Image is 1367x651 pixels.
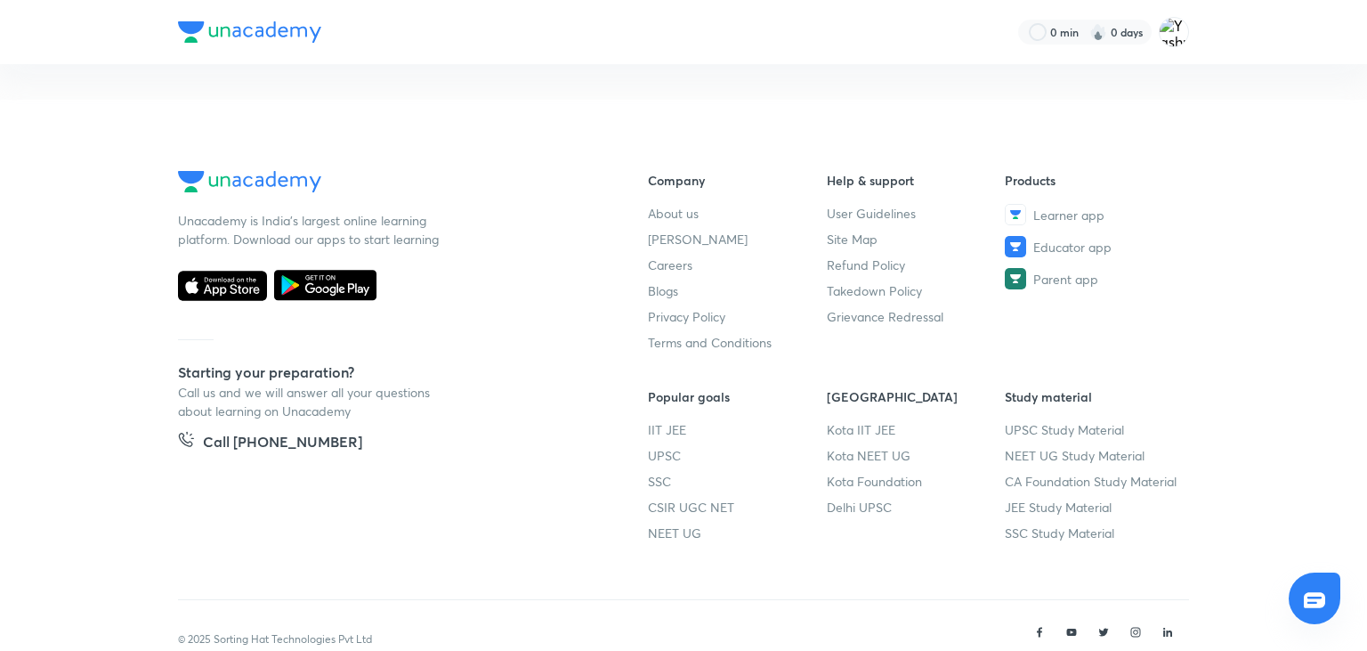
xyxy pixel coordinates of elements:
[1033,238,1112,256] span: Educator app
[1005,387,1184,406] h6: Study material
[648,472,827,491] a: SSC
[648,420,827,439] a: IIT JEE
[827,498,1006,517] a: Delhi UPSC
[648,387,827,406] h6: Popular goals
[1005,420,1184,439] a: UPSC Study Material
[827,171,1006,190] h6: Help & support
[648,498,827,517] a: CSIR UGC NET
[1033,206,1104,224] span: Learner app
[648,230,827,248] a: [PERSON_NAME]
[648,171,827,190] h6: Company
[1005,236,1026,257] img: Educator app
[178,383,445,420] p: Call us and we will answer all your questions about learning on Unacademy
[178,211,445,248] p: Unacademy is India’s largest online learning platform. Download our apps to start learning
[648,256,692,274] span: Careers
[1005,171,1184,190] h6: Products
[827,256,1006,274] a: Refund Policy
[178,21,321,43] img: Company Logo
[1159,17,1189,47] img: Yashraj Jat
[1005,472,1184,491] a: CA Foundation Study Material
[178,431,362,456] a: Call [PHONE_NUMBER]
[178,631,372,647] p: © 2025 Sorting Hat Technologies Pvt Ltd
[1033,270,1098,289] span: Parent app
[1089,23,1107,41] img: streak
[648,307,827,326] a: Privacy Policy
[827,420,1006,439] a: Kota IIT JEE
[827,387,1006,406] h6: [GEOGRAPHIC_DATA]
[648,524,827,542] a: NEET UG
[827,307,1006,326] a: Grievance Redressal
[648,204,827,223] a: About us
[827,446,1006,465] a: Kota NEET UG
[178,171,321,192] img: Company Logo
[203,431,362,456] h5: Call [PHONE_NUMBER]
[1005,524,1184,542] a: SSC Study Material
[1005,268,1026,289] img: Parent app
[178,362,591,383] h5: Starting your preparation?
[827,204,1006,223] a: User Guidelines
[648,446,827,465] a: UPSC
[178,171,591,197] a: Company Logo
[648,256,827,274] a: Careers
[648,281,827,300] a: Blogs
[1005,236,1184,257] a: Educator app
[1005,204,1184,225] a: Learner app
[1005,268,1184,289] a: Parent app
[648,333,827,352] a: Terms and Conditions
[827,281,1006,300] a: Takedown Policy
[1005,498,1184,517] a: JEE Study Material
[827,230,1006,248] a: Site Map
[827,472,1006,491] a: Kota Foundation
[1005,446,1184,465] a: NEET UG Study Material
[1005,204,1026,225] img: Learner app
